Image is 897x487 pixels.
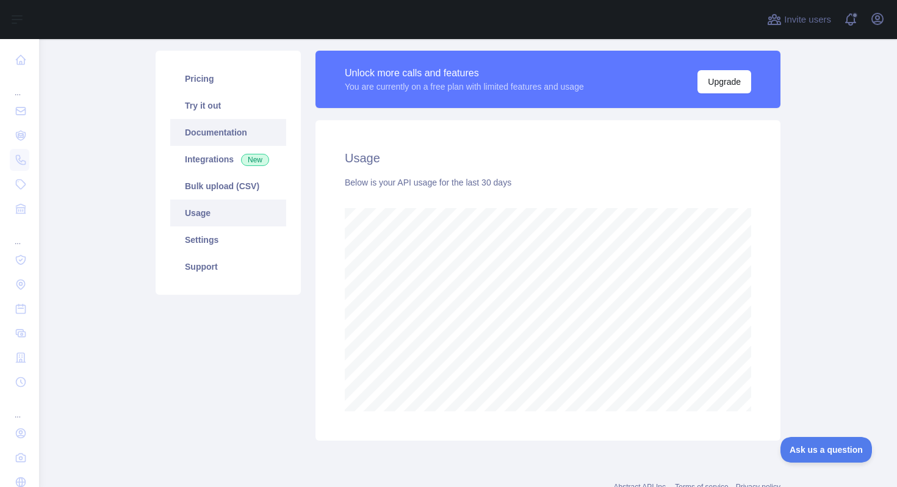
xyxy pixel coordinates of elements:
iframe: Toggle Customer Support [780,437,873,463]
div: Below is your API usage for the last 30 days [345,176,751,189]
span: Invite users [784,13,831,27]
button: Invite users [765,10,834,29]
a: Usage [170,200,286,226]
div: ... [10,222,29,247]
a: Documentation [170,119,286,146]
h2: Usage [345,150,751,167]
div: You are currently on a free plan with limited features and usage [345,81,584,93]
button: Upgrade [697,70,751,93]
span: New [241,154,269,166]
div: Unlock more calls and features [345,66,584,81]
a: Pricing [170,65,286,92]
a: Settings [170,226,286,253]
div: ... [10,395,29,420]
a: Try it out [170,92,286,119]
a: Integrations New [170,146,286,173]
div: ... [10,73,29,98]
a: Support [170,253,286,280]
a: Bulk upload (CSV) [170,173,286,200]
